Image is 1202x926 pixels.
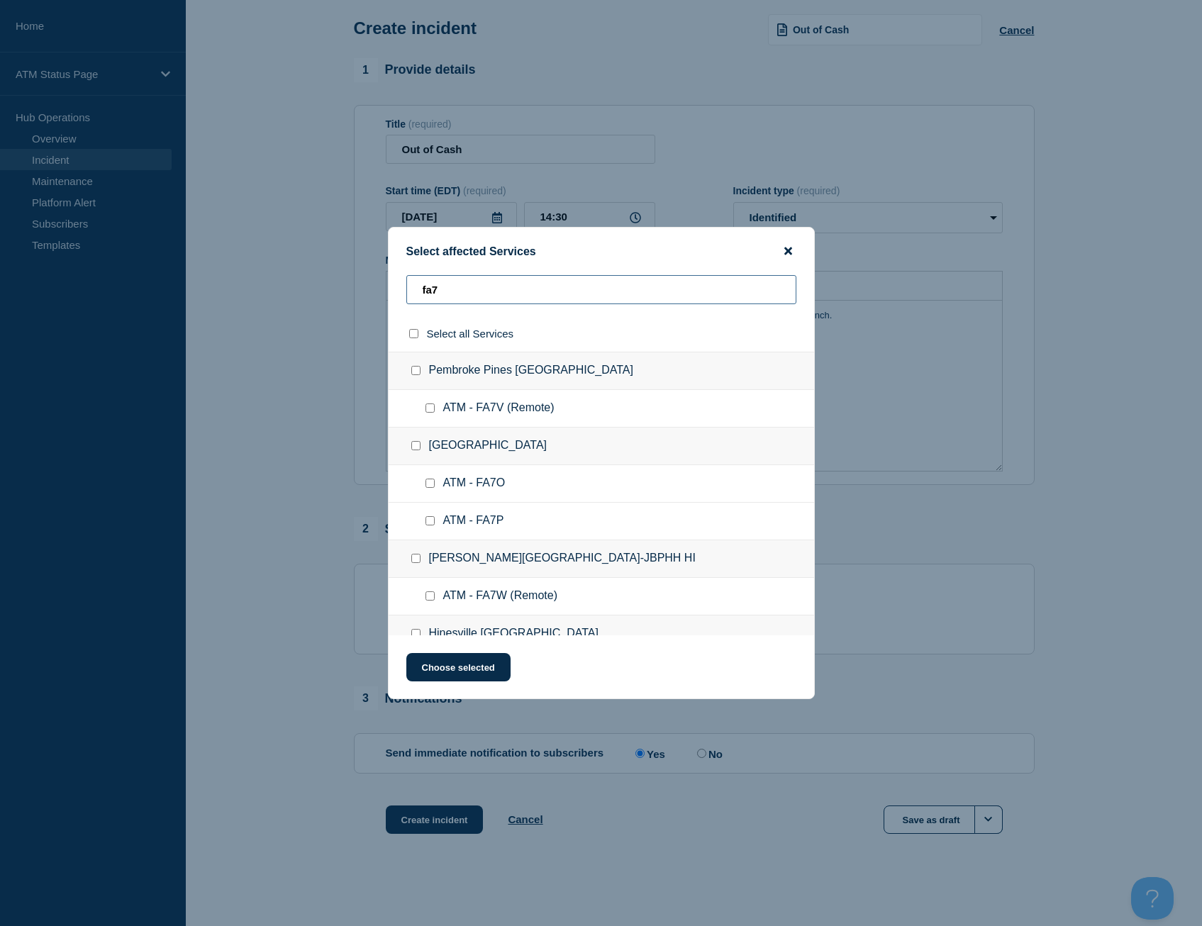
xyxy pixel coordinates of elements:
input: Hinesville GA checkbox [411,629,421,638]
div: [PERSON_NAME][GEOGRAPHIC_DATA]-JBPHH HI [389,540,814,578]
input: Pembroke Pines FL checkbox [411,366,421,375]
input: Search [406,275,796,304]
input: ATM - FA7W (Remote) checkbox [425,591,435,601]
span: ATM - FA7W (Remote) [443,589,558,603]
input: select all checkbox [409,329,418,338]
input: Central Columbus GA checkbox [411,441,421,450]
div: [GEOGRAPHIC_DATA] [389,428,814,465]
button: Choose selected [406,653,511,681]
span: Select all Services [427,328,514,340]
button: close button [780,245,796,258]
input: ATM - FA7O checkbox [425,479,435,488]
div: Select affected Services [389,245,814,258]
span: ATM - FA7P [443,514,504,528]
input: Hickam AFB-JBPHH HI checkbox [411,554,421,563]
div: Hinesville [GEOGRAPHIC_DATA] [389,615,814,653]
span: ATM - FA7O [443,476,506,491]
input: ATM - FA7V (Remote) checkbox [425,403,435,413]
div: Pembroke Pines [GEOGRAPHIC_DATA] [389,352,814,390]
span: ATM - FA7V (Remote) [443,401,555,415]
input: ATM - FA7P checkbox [425,516,435,525]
